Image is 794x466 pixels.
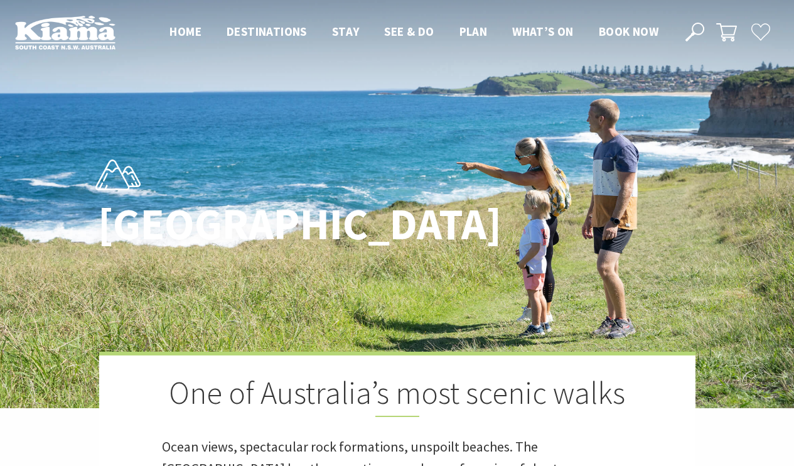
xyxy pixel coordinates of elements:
h2: One of Australia’s most scenic walks [162,374,633,417]
h1: [GEOGRAPHIC_DATA] [98,200,453,249]
span: Destinations [227,24,307,39]
span: Plan [459,24,488,39]
span: Stay [332,24,360,39]
span: See & Do [384,24,434,39]
img: Kiama Logo [15,15,115,50]
span: Book now [599,24,658,39]
span: Home [169,24,201,39]
nav: Main Menu [157,22,671,43]
span: What’s On [512,24,574,39]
